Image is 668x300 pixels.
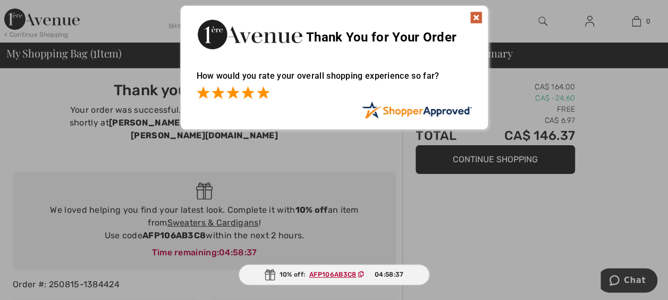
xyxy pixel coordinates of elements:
span: 04:58:37 [375,270,403,279]
ins: AFP106AB3C8 [309,271,356,278]
div: How would you rate your overall shopping experience so far? [197,60,472,101]
div: 10% off: [239,264,430,285]
img: Gift.svg [265,269,275,280]
img: Thank You for Your Order [197,16,303,52]
span: Thank You for Your Order [306,30,456,45]
span: Chat [23,7,45,17]
img: x [470,11,483,24]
